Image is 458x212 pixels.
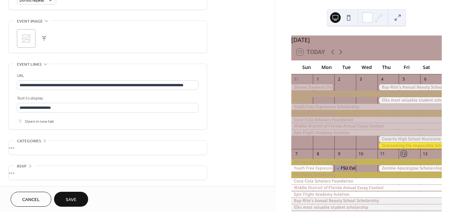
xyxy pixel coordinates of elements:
[315,151,321,157] div: 8
[17,72,197,79] div: URL
[341,165,407,171] div: FSU College Application Workshop
[291,159,442,165] div: Writers of the Future Scholarship
[336,151,342,157] div: 9
[291,172,442,178] div: The Gates Scholarship
[396,60,416,74] div: Fri
[291,178,442,184] div: Coca-Cola Scholars Foundation
[358,76,364,82] div: 3
[291,91,442,97] div: Writers of the Future Scholarship
[377,136,442,142] div: Conerto High School Musicians Scholarship
[294,76,299,82] div: 31
[291,104,442,110] div: Youth Free Expression Scholarship
[336,76,342,82] div: 2
[377,84,442,90] div: Buy-Rite's Annual Beauty School Scholarship
[54,192,88,207] button: Save
[66,196,77,203] span: Save
[291,110,442,116] div: The Gates Scholarship
[417,60,436,74] div: Sat
[17,138,41,145] span: Categories
[9,166,207,180] div: •••
[358,151,364,157] div: 10
[337,60,357,74] div: Tue
[17,163,27,170] span: RSVP
[377,165,442,171] div: Zombie Apocalypse Scholarship
[357,60,376,74] div: Wed
[379,151,385,157] div: 11
[291,165,334,171] div: Youth Free Expression Scholarship
[377,143,442,149] div: Overcoming the Impossible Scholarship
[376,60,396,74] div: Thu
[17,95,197,102] div: Text to display
[9,141,207,155] div: •••
[315,76,321,82] div: 1
[291,130,442,136] div: Epic Flight Academy Aviation
[377,97,442,103] div: Elks most valuable student scholarship
[401,151,407,157] div: 12
[17,29,35,48] div: ;
[423,151,428,157] div: 13
[25,118,54,125] span: Open in new tab
[291,185,442,191] div: Middle District of Florida Annual Essay Contest
[379,76,385,82] div: 4
[316,60,336,74] div: Mon
[291,204,442,210] div: Elks most valuable student scholarship
[291,84,334,90] div: Sloane Stephens Doc & Glo Scholarship
[297,60,316,74] div: Sun
[291,191,442,197] div: Epic Flight Academy Aviation
[17,61,42,68] span: Event links
[334,165,356,171] div: FSU College Application Workshop
[17,18,43,25] span: Event image
[22,196,40,203] span: Cancel
[11,192,51,207] button: Cancel
[291,198,442,204] div: Buy-Rite's Annual Beauty School Scholarship
[294,151,299,157] div: 7
[401,76,407,82] div: 5
[423,76,428,82] div: 6
[291,123,442,129] div: Middle District of Florida Annual Essay Contest
[291,97,313,103] div: Cooking Up Joy Scholarship
[291,117,442,123] div: Coca-Cola Scholars Foundation
[291,35,442,44] div: [DATE]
